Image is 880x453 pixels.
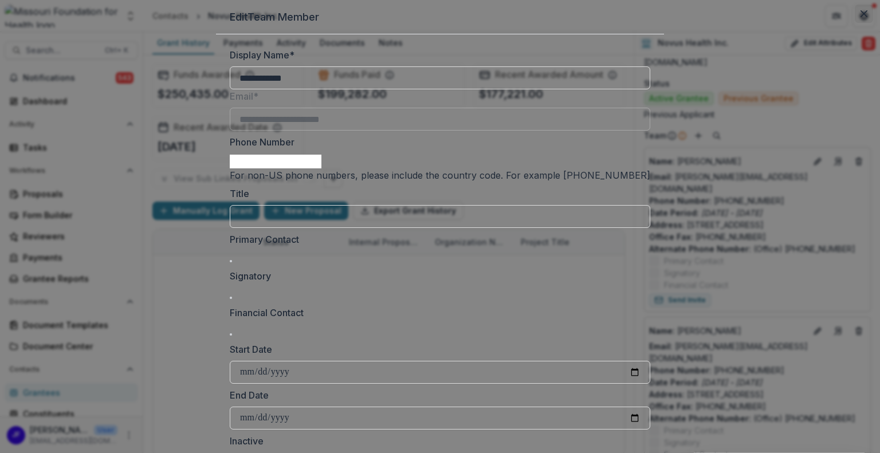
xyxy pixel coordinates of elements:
label: Primary Contact [230,233,643,246]
label: Inactive [230,434,643,448]
label: End Date [230,388,643,402]
label: Title [230,187,643,200]
label: Email [230,89,643,103]
label: Signatory [230,269,643,283]
label: Display Name [230,48,643,62]
label: Financial Contact [230,306,643,320]
label: Phone Number [230,135,643,149]
button: Close [855,5,873,23]
div: For non-US phone numbers, please include the country code. For example [PHONE_NUMBER] [230,168,650,182]
label: Start Date [230,342,643,356]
